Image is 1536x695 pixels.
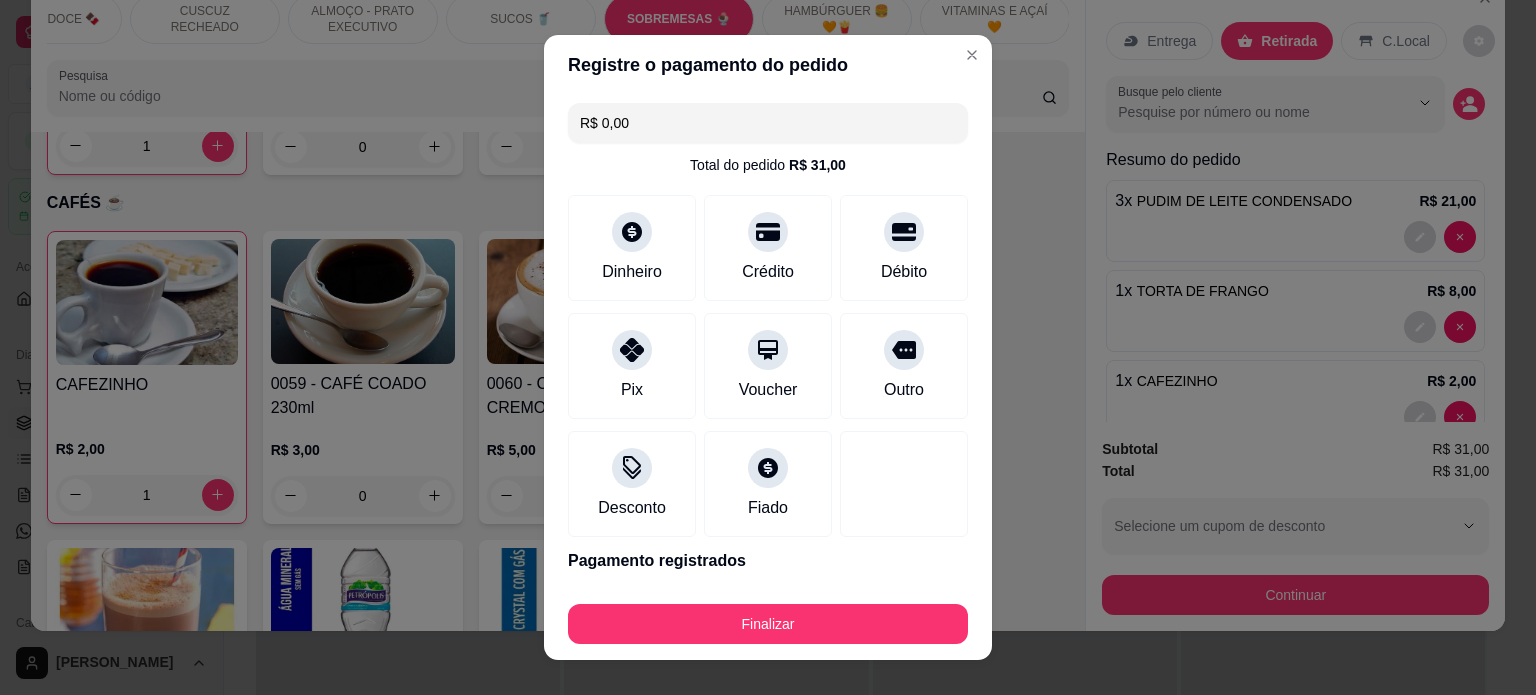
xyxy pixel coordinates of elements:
[884,378,924,402] div: Outro
[881,260,927,284] div: Débito
[580,103,956,143] input: Ex.: hambúrguer de cordeiro
[568,604,968,644] button: Finalizar
[789,155,846,175] div: R$ 31,00
[621,378,643,402] div: Pix
[568,549,968,573] p: Pagamento registrados
[739,378,798,402] div: Voucher
[544,35,992,95] header: Registre o pagamento do pedido
[742,260,794,284] div: Crédito
[956,39,988,71] button: Close
[690,155,846,175] div: Total do pedido
[748,496,788,520] div: Fiado
[602,260,662,284] div: Dinheiro
[598,496,666,520] div: Desconto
